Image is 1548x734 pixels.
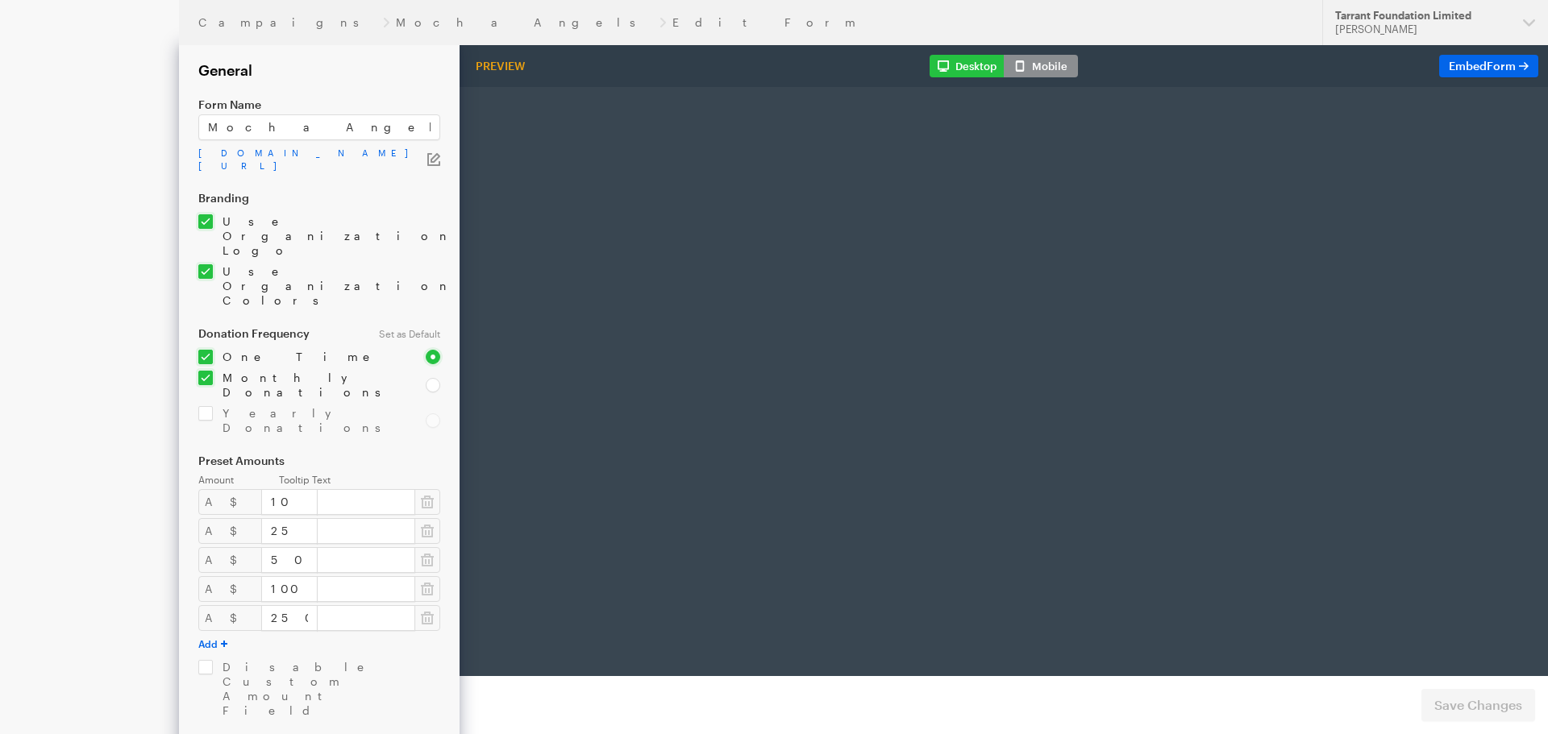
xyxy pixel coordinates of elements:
div: A$ [198,576,262,602]
label: Use Organization Logo [213,214,440,258]
div: A$ [198,489,262,515]
label: Form Name [198,98,440,111]
label: Amount [198,474,279,486]
label: Use Organization Colors [213,264,440,308]
label: Tooltip Text [279,474,440,486]
div: A$ [198,547,262,573]
div: A$ [198,518,262,544]
h2: General [198,61,440,79]
div: Tarrant Foundation Limited [1335,9,1510,23]
a: Campaigns [198,16,377,29]
label: Preset Amounts [198,454,440,467]
div: Preview [469,59,531,73]
a: EmbedForm [1439,55,1538,77]
button: Add [198,637,227,650]
span: Embed [1449,59,1516,73]
a: Mocha Angels [396,16,653,29]
div: [PERSON_NAME] [1335,23,1510,36]
span: Form [1487,59,1516,73]
div: Set as Default [369,327,450,340]
button: Mobile [1004,55,1078,77]
a: [DOMAIN_NAME][URL] [198,147,427,172]
label: Donation Frequency [198,327,360,340]
label: Branding [198,192,440,205]
div: A$ [198,605,262,631]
